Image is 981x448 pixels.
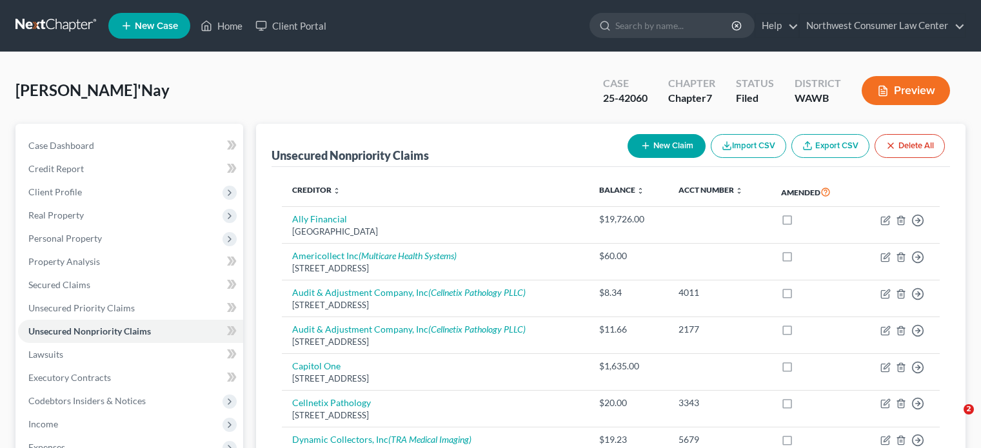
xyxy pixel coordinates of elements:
[599,323,658,336] div: $11.66
[18,366,243,389] a: Executory Contracts
[359,250,457,261] i: (Multicare Health Systems)
[599,185,644,195] a: Balance unfold_more
[28,372,111,383] span: Executory Contracts
[292,185,341,195] a: Creditor unfold_more
[800,14,965,37] a: Northwest Consumer Law Center
[599,286,658,299] div: $8.34
[292,226,578,238] div: [GEOGRAPHIC_DATA]
[706,92,712,104] span: 7
[194,14,249,37] a: Home
[711,134,786,158] button: Import CSV
[333,187,341,195] i: unfold_more
[428,324,526,335] i: (Cellnetix Pathology PLLC)
[736,76,774,91] div: Status
[668,76,715,91] div: Chapter
[292,373,578,385] div: [STREET_ADDRESS]
[28,256,100,267] span: Property Analysis
[795,91,841,106] div: WAWB
[735,187,743,195] i: unfold_more
[937,404,968,435] iframe: Intercom live chat
[18,157,243,180] a: Credit Report
[637,187,644,195] i: unfold_more
[28,326,151,336] span: Unsecured Nonpriority Claims
[292,397,371,408] a: Cellnetix Pathology
[791,134,869,158] a: Export CSV
[292,434,471,445] a: Dynamic Collectors, Inc(TRA Medical Imaging)
[28,140,94,151] span: Case Dashboard
[28,418,58,429] span: Income
[862,76,950,105] button: Preview
[964,404,974,414] span: 2
[679,185,743,195] a: Acct Number unfold_more
[18,134,243,157] a: Case Dashboard
[771,177,856,207] th: Amended
[18,273,243,297] a: Secured Claims
[628,134,706,158] button: New Claim
[679,396,760,409] div: 3343
[292,336,578,348] div: [STREET_ADDRESS]
[679,433,760,446] div: 5679
[28,233,102,244] span: Personal Property
[292,360,341,371] a: Capitol One
[603,91,648,106] div: 25-42060
[795,76,841,91] div: District
[28,349,63,360] span: Lawsuits
[599,396,658,409] div: $20.00
[18,320,243,343] a: Unsecured Nonpriority Claims
[599,249,658,262] div: $60.00
[755,14,798,37] a: Help
[18,343,243,366] a: Lawsuits
[599,433,658,446] div: $19.23
[292,299,578,311] div: [STREET_ADDRESS]
[292,287,526,298] a: Audit & Adjustment Company, Inc(Cellnetix Pathology PLLC)
[292,324,526,335] a: Audit & Adjustment Company, Inc(Cellnetix Pathology PLLC)
[679,323,760,336] div: 2177
[679,286,760,299] div: 4011
[599,360,658,373] div: $1,635.00
[599,213,658,226] div: $19,726.00
[272,148,429,163] div: Unsecured Nonpriority Claims
[736,91,774,106] div: Filed
[603,76,648,91] div: Case
[875,134,945,158] button: Delete All
[15,81,170,99] span: [PERSON_NAME]'Nay
[388,434,471,445] i: (TRA Medical Imaging)
[28,395,146,406] span: Codebtors Insiders & Notices
[668,91,715,106] div: Chapter
[249,14,333,37] a: Client Portal
[28,186,82,197] span: Client Profile
[18,297,243,320] a: Unsecured Priority Claims
[28,209,84,220] span: Real Property
[292,262,578,275] div: [STREET_ADDRESS]
[18,250,243,273] a: Property Analysis
[615,14,733,37] input: Search by name...
[292,250,457,261] a: Americollect Inc(Multicare Health Systems)
[28,302,135,313] span: Unsecured Priority Claims
[428,287,526,298] i: (Cellnetix Pathology PLLC)
[292,409,578,422] div: [STREET_ADDRESS]
[28,279,90,290] span: Secured Claims
[135,21,178,31] span: New Case
[28,163,84,174] span: Credit Report
[292,213,347,224] a: Ally Financial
